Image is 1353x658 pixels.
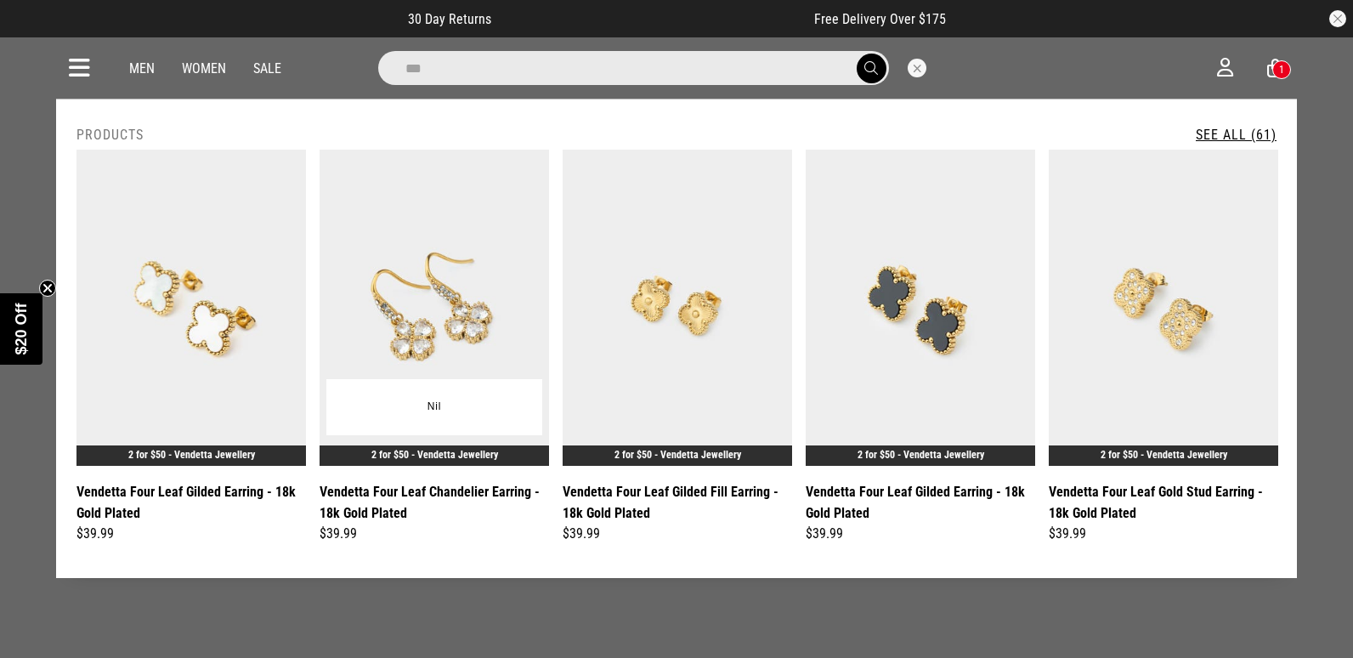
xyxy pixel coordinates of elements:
a: Vendetta Four Leaf Chandelier Earring - 18k Gold Plated [320,481,549,524]
a: Vendetta Four Leaf Gilded Earring - 18k Gold Plated [76,481,306,524]
iframe: Customer reviews powered by Trustpilot [525,10,780,27]
button: Nil [415,392,454,423]
span: Free Delivery Over $175 [814,11,946,27]
a: 2 for $50 - Vendetta Jewellery [128,449,255,461]
div: $39.99 [806,524,1035,544]
button: Close search [908,59,926,77]
a: 1 [1267,60,1283,77]
span: $20 Off [13,303,30,355]
div: $39.99 [320,524,549,544]
div: 1 [1279,64,1284,76]
h2: Products [76,127,144,143]
img: Vendetta Four Leaf Gilded Earring - 18k Gold Plated in Black [806,150,1035,466]
a: Men [129,60,155,77]
div: $39.99 [76,524,306,544]
div: $39.99 [1049,524,1278,544]
div: $39.99 [563,524,792,544]
img: Vendetta Four Leaf Gold Stud Earring - 18k Gold Plated in Gold [1049,150,1278,466]
img: Vendetta Four Leaf Gilded Fill Earring - 18k Gold Plated in Gold [563,150,792,466]
a: Sale [253,60,281,77]
button: Close teaser [39,280,56,297]
a: 2 for $50 - Vendetta Jewellery [1101,449,1227,461]
a: Vendetta Four Leaf Gilded Earring - 18k Gold Plated [806,481,1035,524]
a: 2 for $50 - Vendetta Jewellery [858,449,984,461]
span: 30 Day Returns [408,11,491,27]
a: Vendetta Four Leaf Gilded Fill Earring - 18k Gold Plated [563,481,792,524]
button: Open LiveChat chat widget [14,7,65,58]
a: Women [182,60,226,77]
a: 2 for $50 - Vendetta Jewellery [614,449,741,461]
a: 2 for $50 - Vendetta Jewellery [371,449,498,461]
img: Vendetta Four Leaf Chandelier Earring - 18k Gold Plated in Gold [320,150,549,466]
a: Vendetta Four Leaf Gold Stud Earring - 18k Gold Plated [1049,481,1278,524]
a: See All (61) [1196,127,1277,143]
img: Vendetta Four Leaf Gilded Earring - 18k Gold Plated in White [76,150,306,466]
